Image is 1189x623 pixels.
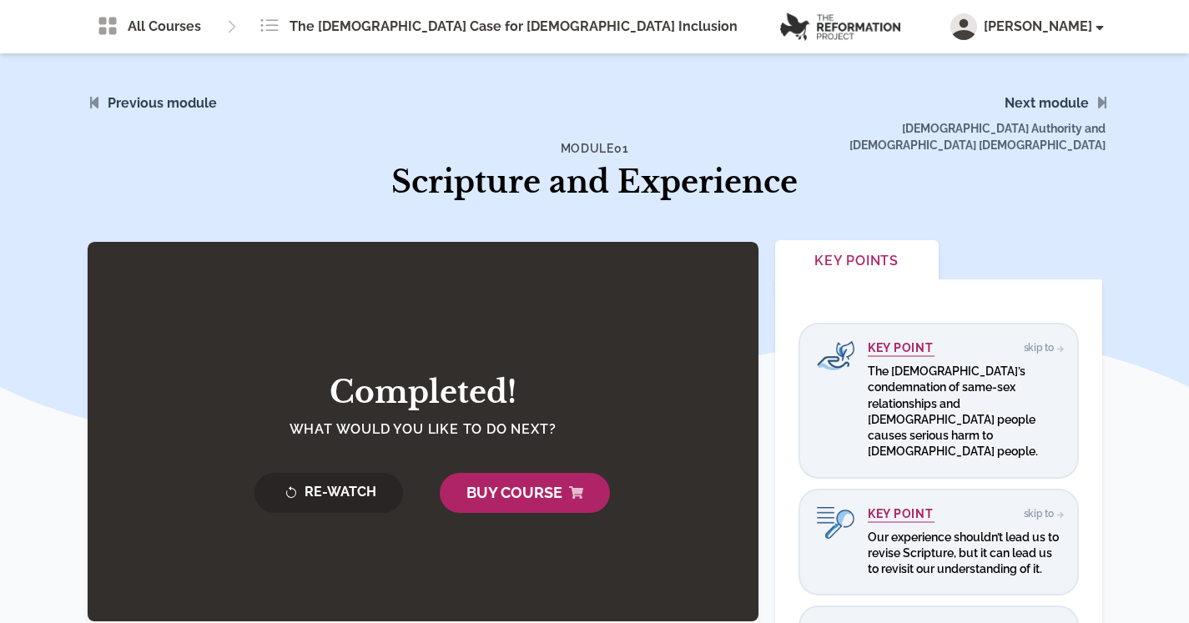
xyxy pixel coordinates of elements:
[381,140,809,157] h4: Module 01
[215,376,630,409] h2: Completed!
[868,341,935,357] h4: Key Point
[1024,342,1061,354] span: Skip to
[984,17,1102,37] span: [PERSON_NAME]
[381,160,809,205] h1: Scripture and Experience
[775,240,939,284] button: Key Points
[128,17,201,37] span: All Courses
[290,17,738,37] span: The [DEMOGRAPHIC_DATA] Case for [DEMOGRAPHIC_DATA] Inclusion
[780,13,900,41] img: logo.png
[281,482,376,503] span: Re-Watch
[868,364,1060,460] p: The [DEMOGRAPHIC_DATA]’s condemnation of same-sex relationships and [DEMOGRAPHIC_DATA] people cau...
[108,95,217,111] a: Previous module
[215,420,630,440] h4: What would you like to do next?
[950,13,1102,40] button: [PERSON_NAME]
[466,481,584,505] span: Buy Course
[1024,508,1061,520] span: Skip to
[1005,95,1089,111] a: Next module [DEMOGRAPHIC_DATA] Authority and [DEMOGRAPHIC_DATA] [DEMOGRAPHIC_DATA]
[254,473,403,513] button: Re-Watch
[88,10,211,43] a: All Courses
[868,507,935,523] h4: Key Point
[249,10,748,43] a: The [DEMOGRAPHIC_DATA] Case for [DEMOGRAPHIC_DATA] Inclusion
[795,67,1116,180] span: [DEMOGRAPHIC_DATA] Authority and [DEMOGRAPHIC_DATA] [DEMOGRAPHIC_DATA]
[868,530,1060,578] p: Our experience shouldn’t lead us to revise Scripture, but it can lead us to revisit our understan...
[440,473,611,513] button: Buy Course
